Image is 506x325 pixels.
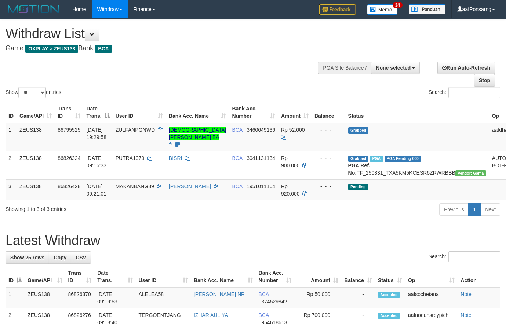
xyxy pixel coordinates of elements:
[312,102,345,123] th: Balance
[6,151,17,179] td: 2
[376,65,411,71] span: None selected
[294,266,341,287] th: Amount: activate to sort column ascending
[319,4,356,15] img: Feedback.jpg
[136,266,191,287] th: User ID: activate to sort column ascending
[370,156,383,162] span: Marked by aafnoeunsreypich
[348,184,368,190] span: Pending
[247,155,275,161] span: Copy 3041131134 to clipboard
[318,62,371,74] div: PGA Site Balance /
[480,203,500,216] a: Next
[65,266,95,287] th: Trans ID: activate to sort column ascending
[191,266,256,287] th: Bank Acc. Name: activate to sort column ascending
[169,127,226,140] a: [DEMOGRAPHIC_DATA][PERSON_NAME] BA
[448,251,500,262] input: Search:
[116,155,145,161] span: PUTRA1979
[71,251,91,264] a: CSV
[341,287,375,308] td: -
[259,291,269,297] span: BCA
[169,155,182,161] a: BISRI
[348,127,369,134] span: Grabbed
[461,291,472,297] a: Note
[458,266,500,287] th: Action
[58,155,80,161] span: 86826324
[314,154,342,162] div: - - -
[385,156,421,162] span: PGA Pending
[448,87,500,98] input: Search:
[229,102,278,123] th: Bank Acc. Number: activate to sort column ascending
[232,155,242,161] span: BCA
[17,123,55,151] td: ZEUS138
[54,255,66,260] span: Copy
[49,251,71,264] a: Copy
[76,255,86,260] span: CSV
[348,156,369,162] span: Grabbed
[468,203,481,216] a: 1
[6,26,330,41] h1: Withdraw List
[6,266,25,287] th: ID: activate to sort column descending
[58,127,80,133] span: 86795525
[6,87,61,98] label: Show entries
[345,102,489,123] th: Status
[474,74,495,87] a: Stop
[86,127,106,140] span: [DATE] 19:29:58
[6,202,205,213] div: Showing 1 to 3 of 3 entries
[393,2,403,8] span: 34
[409,4,445,14] img: panduan.png
[6,287,25,308] td: 1
[25,287,65,308] td: ZEUS138
[116,183,154,189] span: MAKANBANG89
[281,155,300,168] span: Rp 900.000
[405,287,458,308] td: aafsochetana
[281,127,305,133] span: Rp 52.000
[461,312,472,318] a: Note
[371,62,420,74] button: None selected
[314,126,342,134] div: - - -
[17,179,55,200] td: ZEUS138
[367,4,398,15] img: Button%20Memo.svg
[232,183,242,189] span: BCA
[256,266,295,287] th: Bank Acc. Number: activate to sort column ascending
[405,266,458,287] th: Op: activate to sort column ascending
[378,313,400,319] span: Accepted
[94,287,135,308] td: [DATE] 09:19:53
[278,102,312,123] th: Amount: activate to sort column ascending
[232,127,242,133] span: BCA
[247,183,275,189] span: Copy 1951011164 to clipboard
[348,162,370,176] b: PGA Ref. No:
[6,233,500,248] h1: Latest Withdraw
[341,266,375,287] th: Balance: activate to sort column ascending
[247,127,275,133] span: Copy 3460649136 to clipboard
[194,291,245,297] a: [PERSON_NAME] NR
[169,183,211,189] a: [PERSON_NAME]
[455,170,486,176] span: Vendor URL: https://trx31.1velocity.biz
[437,62,495,74] a: Run Auto-Refresh
[58,183,80,189] span: 86826428
[439,203,469,216] a: Previous
[6,179,17,200] td: 3
[6,251,49,264] a: Show 25 rows
[6,45,330,52] h4: Game: Bank:
[6,102,17,123] th: ID
[281,183,300,197] span: Rp 920.000
[375,266,405,287] th: Status: activate to sort column ascending
[113,102,166,123] th: User ID: activate to sort column ascending
[166,102,229,123] th: Bank Acc. Name: activate to sort column ascending
[25,266,65,287] th: Game/API: activate to sort column ascending
[194,312,228,318] a: IZHAR AULIYA
[259,312,269,318] span: BCA
[95,45,112,53] span: BCA
[6,123,17,151] td: 1
[6,4,61,15] img: MOTION_logo.png
[345,151,489,179] td: TF_250831_TXA5KM5KCESR6ZRWRBBB
[116,127,155,133] span: ZULFANPGNWD
[314,183,342,190] div: - - -
[86,183,106,197] span: [DATE] 09:21:01
[17,151,55,179] td: ZEUS138
[136,287,191,308] td: ALELEA58
[10,255,44,260] span: Show 25 rows
[94,266,135,287] th: Date Trans.: activate to sort column ascending
[259,299,287,304] span: Copy 0374529842 to clipboard
[429,87,500,98] label: Search:
[86,155,106,168] span: [DATE] 09:16:33
[55,102,83,123] th: Trans ID: activate to sort column ascending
